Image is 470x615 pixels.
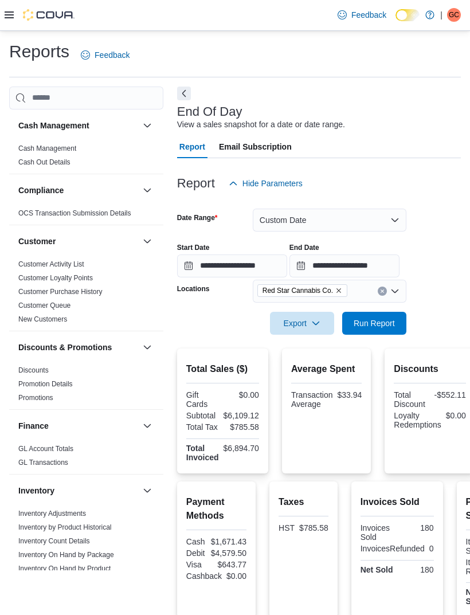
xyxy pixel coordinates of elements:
[338,390,362,399] div: $33.94
[186,549,206,558] div: Debit
[219,135,292,158] span: Email Subscription
[446,411,466,420] div: $0.00
[289,254,399,277] input: Press the down key to open a popover containing a calendar.
[18,120,89,131] h3: Cash Management
[225,390,259,399] div: $0.00
[291,390,333,409] div: Transaction Average
[140,234,154,248] button: Customer
[279,523,295,532] div: HST
[211,537,246,546] div: $1,671.43
[18,274,93,282] a: Customer Loyalty Points
[186,571,222,581] div: Cashback
[432,390,466,399] div: -$552.11
[390,287,399,296] button: Open list of options
[186,560,213,569] div: Visa
[177,213,218,222] label: Date Range
[140,183,154,197] button: Compliance
[333,3,391,26] a: Feedback
[342,312,406,335] button: Run Report
[18,420,138,432] button: Finance
[224,411,259,420] div: $6,109.12
[18,366,49,374] a: Discounts
[95,49,130,61] span: Feedback
[140,419,154,433] button: Finance
[9,442,163,474] div: Finance
[186,390,221,409] div: Gift Cards
[18,485,138,496] button: Inventory
[394,390,428,409] div: Total Discount
[361,544,425,553] div: InvoicesRefunded
[186,537,206,546] div: Cash
[447,8,461,22] div: Gianfranco Catalano
[242,178,303,189] span: Hide Parameters
[18,260,84,268] a: Customer Activity List
[354,318,395,329] span: Run Report
[18,315,67,323] a: New Customers
[449,8,459,22] span: GC
[257,284,347,297] span: Red Star Cannabis Co.
[211,549,246,558] div: $4,579.50
[177,105,242,119] h3: End Of Day
[226,571,246,581] div: $0.00
[395,21,396,22] span: Dark Mode
[177,284,210,293] label: Locations
[429,544,434,553] div: 0
[186,422,221,432] div: Total Tax
[140,340,154,354] button: Discounts & Promotions
[291,362,362,376] h2: Average Spent
[361,523,395,542] div: Invoices Sold
[18,510,86,518] a: Inventory Adjustments
[18,523,112,531] a: Inventory by Product Historical
[18,459,68,467] a: GL Transactions
[18,236,56,247] h3: Customer
[177,87,191,100] button: Next
[18,551,114,559] a: Inventory On Hand by Package
[378,287,387,296] button: Clear input
[395,9,420,21] input: Dark Mode
[270,312,334,335] button: Export
[361,495,434,509] h2: Invoices Sold
[177,177,215,190] h3: Report
[18,236,138,247] button: Customer
[9,206,163,225] div: Compliance
[9,142,163,174] div: Cash Management
[18,420,49,432] h3: Finance
[186,411,219,420] div: Subtotal
[394,362,466,376] h2: Discounts
[18,394,53,402] a: Promotions
[140,119,154,132] button: Cash Management
[225,422,259,432] div: $785.58
[440,8,442,22] p: |
[18,120,138,131] button: Cash Management
[18,158,70,166] a: Cash Out Details
[399,523,434,532] div: 180
[18,380,73,388] a: Promotion Details
[18,342,112,353] h3: Discounts & Promotions
[224,444,259,453] div: $6,894.70
[217,560,246,569] div: $643.77
[18,288,103,296] a: Customer Purchase History
[18,485,54,496] h3: Inventory
[18,209,131,217] a: OCS Transaction Submission Details
[9,363,163,409] div: Discounts & Promotions
[18,537,90,545] a: Inventory Count Details
[179,135,205,158] span: Report
[140,484,154,498] button: Inventory
[76,44,134,66] a: Feedback
[186,362,259,376] h2: Total Sales ($)
[18,144,76,152] a: Cash Management
[253,209,406,232] button: Custom Date
[177,243,210,252] label: Start Date
[289,243,319,252] label: End Date
[23,9,75,21] img: Cova
[279,495,328,509] h2: Taxes
[224,172,307,195] button: Hide Parameters
[18,185,138,196] button: Compliance
[186,444,219,462] strong: Total Invoiced
[277,312,327,335] span: Export
[18,301,70,310] a: Customer Queue
[299,523,328,532] div: $785.58
[186,495,246,523] h2: Payment Methods
[18,342,138,353] button: Discounts & Promotions
[361,565,393,574] strong: Net Sold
